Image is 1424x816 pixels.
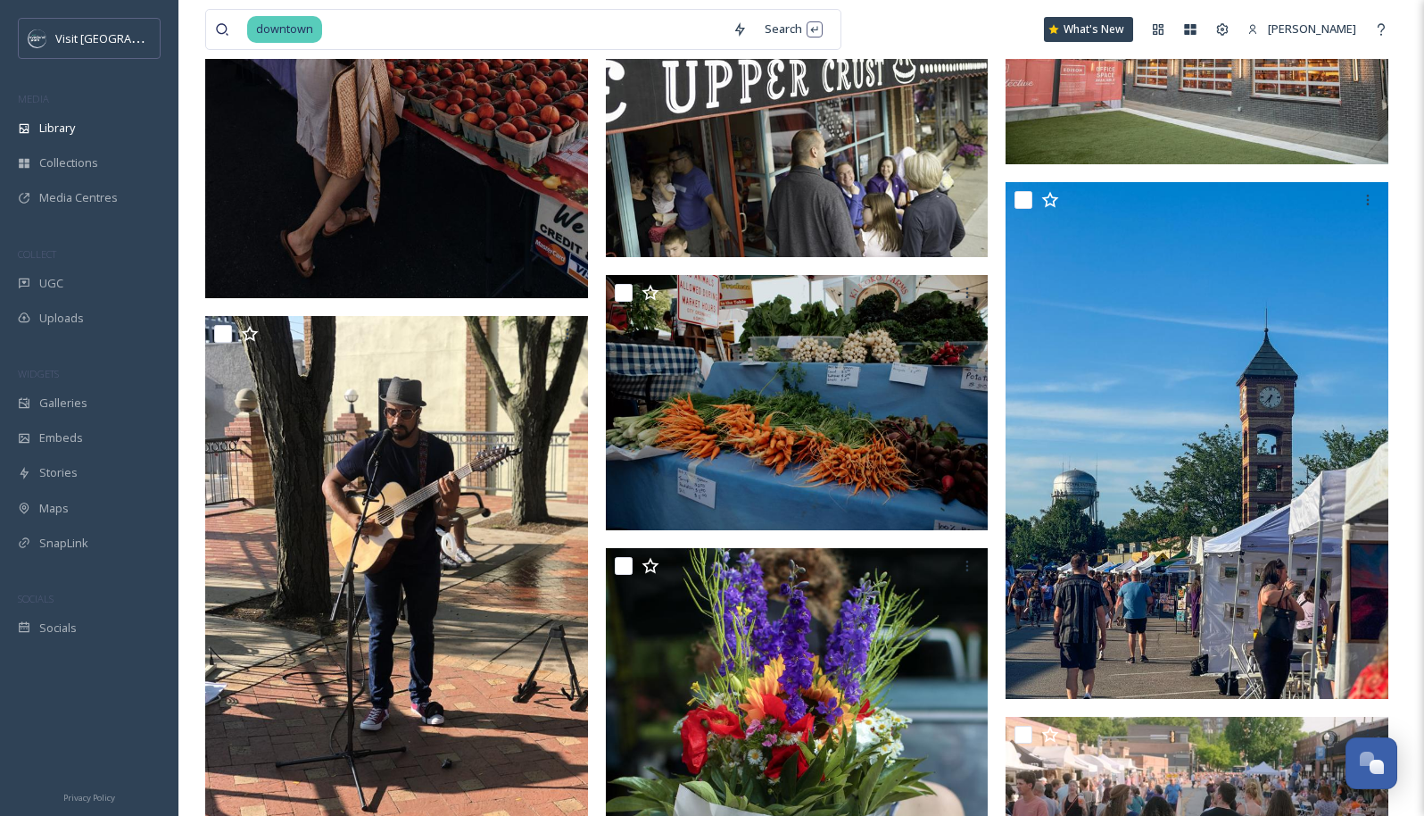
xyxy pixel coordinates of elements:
[39,275,63,292] span: UGC
[1006,182,1393,698] img: Downtown Op_Art fair_2_24.jpg
[1238,12,1365,46] a: [PERSON_NAME]
[18,367,59,380] span: WIDGETS
[39,500,69,517] span: Maps
[39,395,87,412] span: Galleries
[63,792,115,804] span: Privacy Policy
[1268,21,1356,37] span: [PERSON_NAME]
[39,120,75,137] span: Library
[39,464,78,481] span: Stories
[39,535,88,552] span: SnapLink
[39,154,98,171] span: Collections
[55,29,194,46] span: Visit [GEOGRAPHIC_DATA]
[18,247,56,261] span: COLLECT
[606,2,989,257] img: TheUpperCrust_Sidewalk(1).jpg
[29,29,46,47] img: c3es6xdrejuflcaqpovn.png
[756,12,832,46] div: Search
[39,310,84,327] span: Uploads
[39,429,83,446] span: Embeds
[63,786,115,807] a: Privacy Policy
[247,16,322,42] span: downtown
[18,592,54,605] span: SOCIALS
[18,92,49,105] span: MEDIA
[39,620,77,637] span: Socials
[1345,737,1397,789] button: Open Chat
[606,275,989,530] img: visit-op-simply-heather-rose-finals-84.jpg
[39,189,118,206] span: Media Centres
[1044,17,1133,42] a: What's New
